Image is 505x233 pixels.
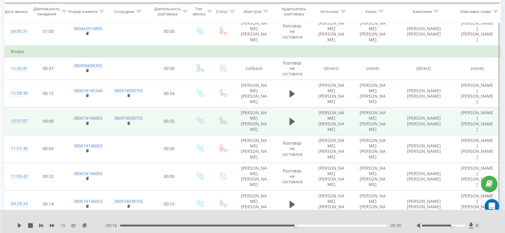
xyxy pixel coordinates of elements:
[352,190,393,218] td: [PERSON_NAME] [PERSON_NAME]
[352,107,393,135] td: [PERSON_NAME] [PERSON_NAME]
[454,57,500,80] td: (none)
[29,8,72,14] p: Был в сети 3 ч назад
[311,162,352,190] td: [PERSON_NAME] [PERSON_NAME]
[11,198,23,210] div: 09:29:33
[150,80,188,107] td: 00:54
[393,18,454,46] td: [PERSON_NAME] [PERSON_NAME]
[352,57,393,80] td: (none)
[73,26,102,31] a: 380443914895
[352,18,393,46] td: [PERSON_NAME] [PERSON_NAME]
[114,88,143,93] a: 380974038755
[29,162,68,190] td: 00:32
[11,171,23,182] div: 11:05:42
[311,80,352,107] td: [PERSON_NAME] [PERSON_NAME]
[29,18,68,46] td: 01:00
[282,60,302,77] span: Разговор не состоялся
[216,9,228,14] div: Статус
[454,18,500,46] td: [PERSON_NAME] [PERSON_NAME]
[393,80,454,107] td: [PERSON_NAME] [PERSON_NAME]
[282,140,302,157] span: Разговор не состоялся
[5,15,116,213] div: Oleksandr говорит…
[114,198,143,204] a: 380974038755
[234,190,274,218] td: [PERSON_NAME] [PERSON_NAME]
[279,6,309,17] div: Аудиозапись разговора
[61,222,65,228] span: 1 x
[234,162,274,190] td: [PERSON_NAME] [PERSON_NAME]
[234,107,274,135] td: [PERSON_NAME] [PERSON_NAME]
[73,63,102,68] a: 380996696392
[244,9,261,14] div: Имя пула
[29,3,53,8] h1: Oleksandr
[154,6,181,17] div: Длительность разговора
[234,57,274,80] td: Callback
[73,198,102,204] a: 380674146003
[55,146,65,157] button: Scroll to bottom
[234,18,274,46] td: [PERSON_NAME] [PERSON_NAME]
[282,23,302,39] span: Разговор не состоялся
[311,107,352,135] td: [PERSON_NAME] [PERSON_NAME]
[393,135,454,163] td: [PERSON_NAME] [PERSON_NAME]
[29,80,68,107] td: 00:12
[11,26,23,37] div: 09:05:31
[234,80,274,107] td: [PERSON_NAME] [PERSON_NAME]
[390,222,401,228] span: 00:30
[282,168,302,184] span: Разговор не состоялся
[11,87,23,99] div: 12:58:30
[17,3,27,13] img: Profile image for Oleksandr
[10,62,94,86] div: Мовна аналітика ШІ — це можливість краще розуміти клієнтів, виявляти ключові інсайти з розмов і п...
[150,162,188,190] td: 00:00
[33,6,60,17] div: Длительность ожидания
[4,2,15,14] button: go back
[234,135,274,163] td: [PERSON_NAME] [PERSON_NAME]
[73,115,102,121] a: 380674146003
[73,88,102,93] a: 380674145344
[320,9,339,14] div: Источник
[454,80,500,107] td: [PERSON_NAME] [PERSON_NAME]
[451,224,453,227] div: Accessibility label
[295,224,297,227] div: Accessibility label
[192,6,205,17] div: Тип звонка
[94,2,106,14] button: Главная
[9,173,14,178] button: Средство выбора эмодзи
[103,171,113,181] button: Отправить сообщение…
[5,161,115,171] textarea: Ваше сообщение...
[5,46,500,58] td: Вчера
[352,80,393,107] td: [PERSON_NAME] [PERSON_NAME]
[393,107,454,135] td: [PERSON_NAME] [PERSON_NAME]
[393,190,454,218] td: [PERSON_NAME] [PERSON_NAME]
[454,162,500,190] td: [PERSON_NAME] [PERSON_NAME]
[352,162,393,190] td: [PERSON_NAME] [PERSON_NAME]
[484,199,499,213] iframe: Intercom live chat
[114,9,134,14] div: Сотрудник
[311,18,352,46] td: [PERSON_NAME] [PERSON_NAME]
[10,145,94,157] div: 📌 дізнатися, як впровадити функцію максимально ефективно;
[106,2,117,13] div: Закрыть
[29,173,33,178] button: Добавить вложение
[11,143,23,155] div: 11:57:30
[105,222,120,228] span: - 00:16
[68,9,97,14] div: Номер клиента
[150,18,188,46] td: 00:00
[393,162,454,190] td: [PERSON_NAME] [PERSON_NAME]
[454,107,500,135] td: [PERSON_NAME] [PERSON_NAME]
[365,9,377,14] div: Канал
[393,57,454,80] td: (direct)
[11,63,23,74] div: 15:26:41
[11,115,23,127] div: 12:51:07
[460,9,491,14] div: Ключевое слово
[150,57,188,80] td: 00:00
[150,135,188,163] td: 00:00
[311,57,352,80] td: (direct)
[10,131,94,142] div: 📌 зрозуміти, як АІ допоможе у виявленні інсайтів із розмов;
[454,190,500,218] td: [PERSON_NAME] [PERSON_NAME]
[454,135,500,163] td: [PERSON_NAME] [PERSON_NAME]
[73,143,102,149] a: 380674146003
[352,135,393,163] td: [PERSON_NAME] [PERSON_NAME]
[10,89,94,112] div: Щоб ефективно запровадити AI-функціонал та отримати максимум користі, звертайся прямо зараз до на...
[5,9,27,14] div: Дата звонка
[150,107,188,135] td: 00:55
[311,190,352,218] td: [PERSON_NAME] [PERSON_NAME]
[19,173,24,178] button: Средство выбора GIF-файла
[5,15,99,199] div: Мовна аналітика ШІ — це можливість краще розуміти клієнтів, виявляти ключові інсайти з розмов і п...
[413,9,432,14] div: Кампания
